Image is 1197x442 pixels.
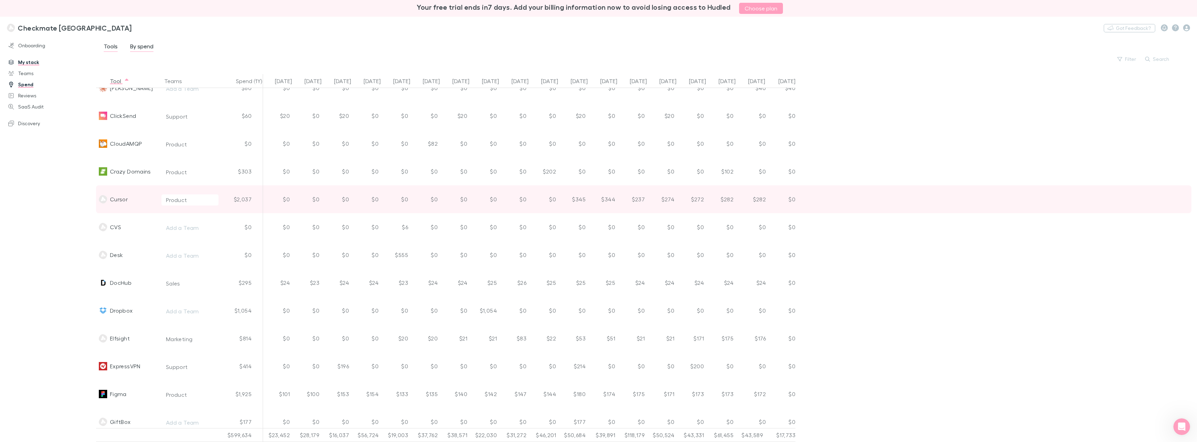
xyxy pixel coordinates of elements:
div: $414 [221,352,263,380]
div: $20 [441,102,470,130]
div: $0 [293,74,322,102]
div: $0 [529,352,559,380]
div: $0 [736,297,766,324]
div: $0 [263,297,293,324]
div: $555 [381,241,411,269]
button: [DATE] [482,74,507,88]
div: DocHub [110,269,132,297]
div: $0 [263,213,293,241]
div: $0 [766,102,795,130]
button: Product [161,139,219,150]
div: $20 [411,324,441,352]
div: $344 [588,185,618,213]
div: $282 [707,185,736,213]
div: $20 [263,102,293,130]
img: CloudAMQP's Logo [99,139,107,148]
div: $0 [411,74,441,102]
div: $0 [559,158,588,185]
div: $0 [529,74,559,102]
button: [DATE] [364,74,389,88]
div: $0 [677,213,707,241]
div: Product [166,196,187,204]
div: $175 [707,324,736,352]
img: Dropbox's Logo [99,306,107,315]
div: $272 [677,185,707,213]
div: $282 [736,185,766,213]
div: $0 [677,102,707,130]
div: $0 [766,130,795,158]
div: $0 [293,213,322,241]
button: Support [161,111,219,122]
img: Elfsight's Logo [99,334,107,343]
div: Desk [110,241,123,269]
span: Tools [104,43,118,52]
div: $0 [618,213,648,241]
div: [PERSON_NAME] [110,74,153,102]
div: $0 [411,102,441,130]
button: [DATE] [571,74,596,88]
button: Add a Team [161,417,219,428]
div: $0 [411,352,441,380]
div: $0 [293,297,322,324]
div: $0 [588,213,618,241]
a: My stack [1,57,100,68]
div: $24 [441,269,470,297]
div: Add a Team [166,307,199,315]
div: $814 [221,324,263,352]
div: $0 [293,324,322,352]
button: Add a Team [161,222,219,233]
div: $295 [221,269,263,297]
div: $0 [322,297,352,324]
div: $0 [736,352,766,380]
div: $0 [411,241,441,269]
div: $0 [766,352,795,380]
div: $0 [500,213,529,241]
div: Product [166,168,187,176]
div: $0 [381,130,411,158]
button: Add a Team [161,83,219,94]
div: $0 [707,241,736,269]
div: $0 [322,324,352,352]
div: $0 [648,297,677,324]
div: $0 [588,130,618,158]
button: [DATE] [423,74,448,88]
div: $0 [221,213,263,241]
div: $26 [500,269,529,297]
div: $23 [381,269,411,297]
div: $40 [766,74,795,102]
div: $0 [736,213,766,241]
div: $0 [736,102,766,130]
div: $0 [352,213,381,241]
div: $0 [470,158,500,185]
div: ClickSend [110,102,136,130]
div: $0 [441,241,470,269]
img: Checkmate New Zealand's Logo [7,24,15,32]
div: $0 [707,74,736,102]
div: $0 [221,130,263,158]
button: Tool [110,74,129,88]
div: $0 [263,241,293,269]
div: $0 [500,102,529,130]
button: [DATE] [778,74,804,88]
div: $53 [559,324,588,352]
img: ExpressVPN's Logo [99,362,107,370]
img: DocHub - Sign & Edit PDFs for G Suite's Logo [99,279,107,287]
img: Desk's Logo [99,251,107,259]
div: $0 [352,130,381,158]
div: $0 [411,158,441,185]
div: CVS [110,213,121,241]
div: $0 [766,297,795,324]
a: SaaS Audit [1,101,100,112]
button: Support [161,361,219,372]
div: $0 [648,352,677,380]
div: $51 [588,324,618,352]
div: $0 [263,352,293,380]
div: $24 [352,269,381,297]
div: $0 [322,74,352,102]
div: $0 [529,241,559,269]
div: $303 [221,158,263,185]
button: Add a Team [161,306,219,317]
div: $0 [322,241,352,269]
div: $0 [322,158,352,185]
a: Spend [1,79,100,90]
